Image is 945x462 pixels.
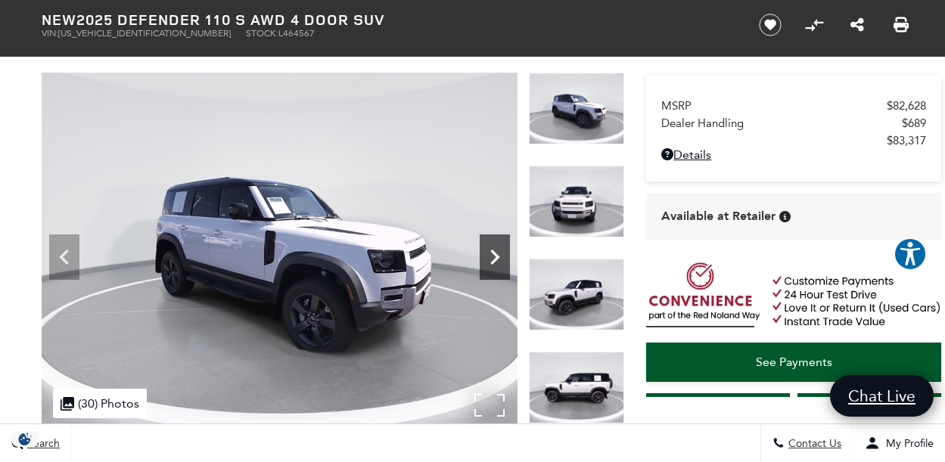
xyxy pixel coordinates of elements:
h1: 2025 Defender 110 S AWD 4 Door SUV [42,11,734,28]
span: Available at Retailer [661,208,776,225]
img: New 2025 Fuji White Land Rover S image 5 [529,352,624,423]
span: VIN: [42,28,58,39]
span: See Payments [756,355,832,369]
span: Contact Us [785,437,841,450]
a: See Payments [646,343,941,382]
img: New 2025 Fuji White Land Rover S image 3 [529,166,624,237]
a: Details [661,147,926,162]
a: Dealer Handling $689 [661,116,926,130]
span: Dealer Handling [661,116,902,130]
div: Previous [49,234,79,280]
a: $83,317 [661,134,926,147]
span: $689 [902,116,926,130]
img: New 2025 Fuji White Land Rover S image 2 [529,73,624,144]
a: Print this New 2025 Defender 110 S AWD 4 Door SUV [894,16,909,34]
span: [US_VEHICLE_IDENTIFICATION_NUMBER] [58,28,231,39]
a: 24 Hour Test Drive [797,393,941,433]
img: New 2025 Fuji White Land Rover S image 4 [529,259,624,330]
div: Vehicle is in stock and ready for immediate delivery. Due to demand, availability is subject to c... [779,211,791,222]
strong: New [42,9,76,29]
div: Privacy Settings [8,431,42,447]
span: Stock: [246,28,278,39]
span: Chat Live [841,386,923,406]
button: Save vehicle [754,13,787,37]
a: Share this New 2025 Defender 110 S AWD 4 Door SUV [850,16,864,34]
button: Open user profile menu [853,424,945,462]
button: Explore your accessibility options [894,237,927,271]
span: $82,628 [887,99,926,113]
div: (30) Photos [53,389,147,418]
span: $83,317 [887,134,926,147]
a: Instant Trade Value [646,393,790,433]
div: Next [480,234,510,280]
span: L464567 [278,28,315,39]
span: MSRP [661,99,887,113]
aside: Accessibility Help Desk [894,237,927,274]
span: My Profile [880,437,934,450]
img: New 2025 Fuji White Land Rover S image 2 [42,73,518,429]
a: MSRP $82,628 [661,99,926,113]
a: Chat Live [830,375,934,417]
button: Compare Vehicle [803,14,825,36]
